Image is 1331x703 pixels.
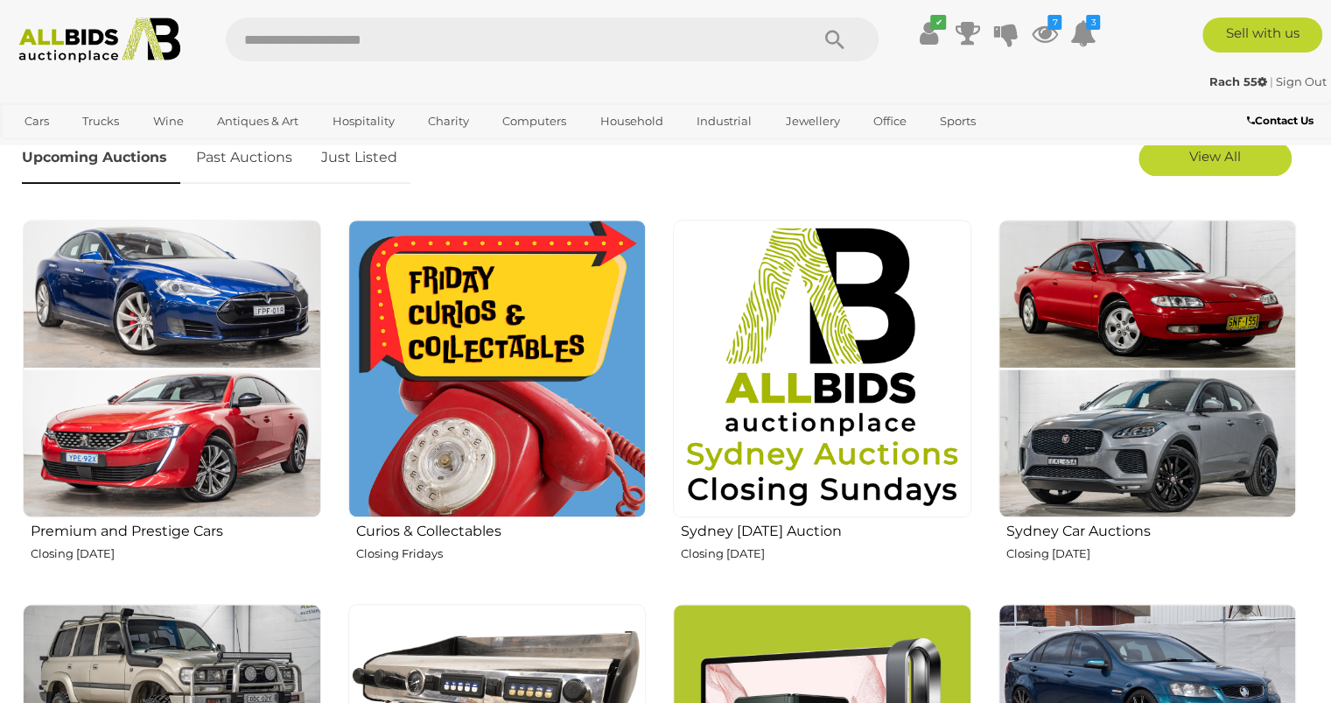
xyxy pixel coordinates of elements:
[928,107,987,136] a: Sports
[681,544,971,564] p: Closing [DATE]
[1202,18,1322,53] a: Sell with us
[791,18,879,61] button: Search
[1069,18,1096,49] a: 3
[1138,141,1292,176] a: View All
[491,107,578,136] a: Computers
[1247,111,1318,130] a: Contact Us
[22,132,180,184] a: Upcoming Auctions
[308,132,410,184] a: Just Listed
[672,219,971,590] a: Sydney [DATE] Auction Closing [DATE]
[998,219,1297,590] a: Sydney Car Auctions Closing [DATE]
[31,519,321,539] h2: Premium and Prestige Cars
[1006,519,1297,539] h2: Sydney Car Auctions
[930,15,946,30] i: ✔
[13,136,160,165] a: [GEOGRAPHIC_DATA]
[183,132,305,184] a: Past Auctions
[417,107,480,136] a: Charity
[347,219,647,590] a: Curios & Collectables Closing Fridays
[13,107,60,136] a: Cars
[998,220,1297,518] img: Sydney Car Auctions
[142,107,195,136] a: Wine
[685,107,763,136] a: Industrial
[71,107,130,136] a: Trucks
[915,18,942,49] a: ✔
[23,220,321,518] img: Premium and Prestige Cars
[589,107,675,136] a: Household
[1189,148,1241,165] span: View All
[1031,18,1057,49] a: 7
[1270,74,1273,88] span: |
[348,220,647,518] img: Curios & Collectables
[356,544,647,564] p: Closing Fridays
[356,519,647,539] h2: Curios & Collectables
[1209,74,1270,88] a: Rach 55
[206,107,310,136] a: Antiques & Art
[673,220,971,518] img: Sydney Sunday Auction
[1086,15,1100,30] i: 3
[31,544,321,564] p: Closing [DATE]
[1006,544,1297,564] p: Closing [DATE]
[681,519,971,539] h2: Sydney [DATE] Auction
[1247,114,1313,127] b: Contact Us
[862,107,918,136] a: Office
[1047,15,1061,30] i: 7
[774,107,851,136] a: Jewellery
[1276,74,1327,88] a: Sign Out
[321,107,406,136] a: Hospitality
[10,18,190,63] img: Allbids.com.au
[22,219,321,590] a: Premium and Prestige Cars Closing [DATE]
[1209,74,1267,88] strong: Rach 55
